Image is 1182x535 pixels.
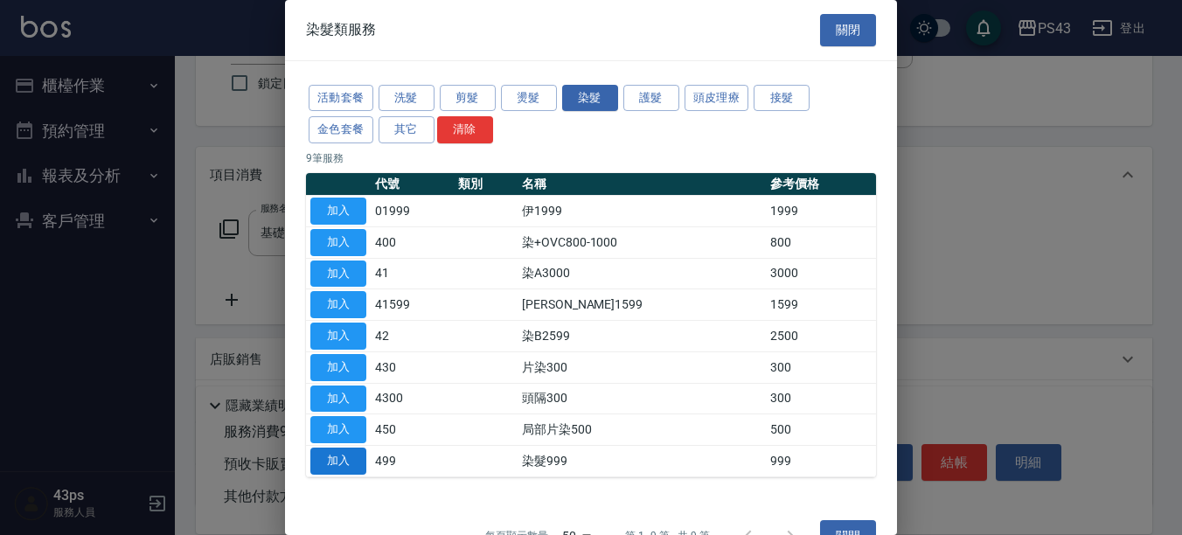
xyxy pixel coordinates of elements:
[371,173,454,196] th: 代號
[371,383,454,414] td: 4300
[306,150,876,166] p: 9 筆服務
[371,258,454,289] td: 41
[518,226,766,258] td: 染+OVC800-1000
[371,351,454,383] td: 430
[518,446,766,477] td: 染髮999
[766,414,876,446] td: 500
[766,383,876,414] td: 300
[623,85,679,112] button: 護髮
[310,323,366,350] button: 加入
[766,351,876,383] td: 300
[766,289,876,321] td: 1599
[371,196,454,227] td: 01999
[310,386,366,413] button: 加入
[379,85,435,112] button: 洗髮
[518,321,766,352] td: 染B2599
[518,196,766,227] td: 伊1999
[518,414,766,446] td: 局部片染500
[310,198,366,225] button: 加入
[518,258,766,289] td: 染A3000
[518,383,766,414] td: 頭隔300
[766,196,876,227] td: 1999
[310,416,366,443] button: 加入
[766,173,876,196] th: 參考價格
[309,85,373,112] button: 活動套餐
[371,414,454,446] td: 450
[518,289,766,321] td: [PERSON_NAME]1599
[371,321,454,352] td: 42
[766,321,876,352] td: 2500
[766,258,876,289] td: 3000
[501,85,557,112] button: 燙髮
[371,289,454,321] td: 41599
[310,291,366,318] button: 加入
[310,448,366,475] button: 加入
[306,21,376,38] span: 染髮類服務
[754,85,810,112] button: 接髮
[454,173,518,196] th: 類別
[820,14,876,46] button: 關閉
[766,446,876,477] td: 999
[518,173,766,196] th: 名稱
[310,261,366,288] button: 加入
[440,85,496,112] button: 剪髮
[371,446,454,477] td: 499
[379,116,435,143] button: 其它
[371,226,454,258] td: 400
[437,116,493,143] button: 清除
[562,85,618,112] button: 染髮
[309,116,373,143] button: 金色套餐
[685,85,749,112] button: 頭皮理療
[766,226,876,258] td: 800
[310,354,366,381] button: 加入
[518,351,766,383] td: 片染300
[310,229,366,256] button: 加入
